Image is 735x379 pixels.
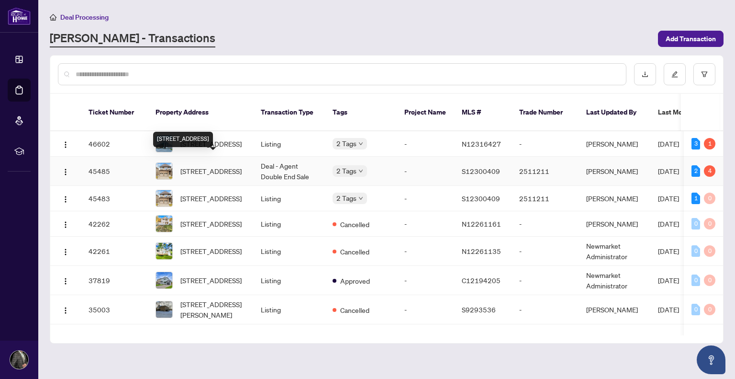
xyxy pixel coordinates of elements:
[462,219,501,228] span: N12261161
[704,304,715,315] div: 0
[691,165,700,177] div: 2
[358,141,363,146] span: down
[81,157,148,186] td: 45485
[579,157,650,186] td: [PERSON_NAME]
[397,295,454,324] td: -
[704,275,715,286] div: 0
[462,305,496,314] span: S9293536
[704,193,715,204] div: 0
[462,247,501,255] span: N12261135
[701,71,708,78] span: filter
[704,165,715,177] div: 4
[658,107,716,117] span: Last Modified Date
[462,167,500,175] span: S12300409
[454,94,512,131] th: MLS #
[156,216,172,232] img: thumbnail-img
[579,266,650,295] td: Newmarket Administrator
[512,94,579,131] th: Trade Number
[58,136,73,151] button: Logo
[397,211,454,237] td: -
[156,163,172,179] img: thumbnail-img
[397,186,454,211] td: -
[253,131,325,157] td: Listing
[153,132,213,147] div: [STREET_ADDRESS]
[50,30,215,47] a: [PERSON_NAME] - Transactions
[148,94,253,131] th: Property Address
[340,305,369,315] span: Cancelled
[579,131,650,157] td: [PERSON_NAME]
[156,272,172,288] img: thumbnail-img
[658,276,679,285] span: [DATE]
[62,307,69,314] img: Logo
[397,94,454,131] th: Project Name
[658,194,679,203] span: [DATE]
[180,299,245,320] span: [STREET_ADDRESS][PERSON_NAME]
[325,94,397,131] th: Tags
[62,168,69,176] img: Logo
[253,186,325,211] td: Listing
[62,195,69,203] img: Logo
[642,71,648,78] span: download
[691,138,700,149] div: 3
[340,219,369,230] span: Cancelled
[156,190,172,207] img: thumbnail-img
[693,63,715,85] button: filter
[664,63,686,85] button: edit
[397,157,454,186] td: -
[512,211,579,237] td: -
[697,345,725,374] button: Open asap
[658,305,679,314] span: [DATE]
[58,243,73,259] button: Logo
[58,216,73,231] button: Logo
[340,276,370,286] span: Approved
[691,304,700,315] div: 0
[462,139,501,148] span: N12316427
[691,275,700,286] div: 0
[58,191,73,206] button: Logo
[512,131,579,157] td: -
[180,166,242,176] span: [STREET_ADDRESS]
[253,295,325,324] td: Listing
[658,139,679,148] span: [DATE]
[397,266,454,295] td: -
[671,71,678,78] span: edit
[336,165,356,176] span: 2 Tags
[691,245,700,257] div: 0
[336,138,356,149] span: 2 Tags
[62,277,69,285] img: Logo
[512,186,579,211] td: 2511211
[512,266,579,295] td: -
[512,295,579,324] td: -
[358,169,363,173] span: down
[579,94,650,131] th: Last Updated By
[512,157,579,186] td: 2511211
[253,266,325,295] td: Listing
[704,245,715,257] div: 0
[579,237,650,266] td: Newmarket Administrator
[81,266,148,295] td: 37819
[462,276,501,285] span: C12194205
[81,211,148,237] td: 42262
[81,94,148,131] th: Ticket Number
[336,193,356,204] span: 2 Tags
[180,246,242,256] span: [STREET_ADDRESS]
[180,275,242,286] span: [STREET_ADDRESS]
[81,131,148,157] td: 46602
[8,7,31,25] img: logo
[691,218,700,230] div: 0
[462,194,500,203] span: S12300409
[512,237,579,266] td: -
[58,302,73,317] button: Logo
[579,211,650,237] td: [PERSON_NAME]
[658,219,679,228] span: [DATE]
[62,221,69,229] img: Logo
[81,186,148,211] td: 45483
[58,163,73,179] button: Logo
[10,351,28,369] img: Profile Icon
[156,301,172,318] img: thumbnail-img
[358,196,363,201] span: down
[634,63,656,85] button: download
[704,218,715,230] div: 0
[253,237,325,266] td: Listing
[704,138,715,149] div: 1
